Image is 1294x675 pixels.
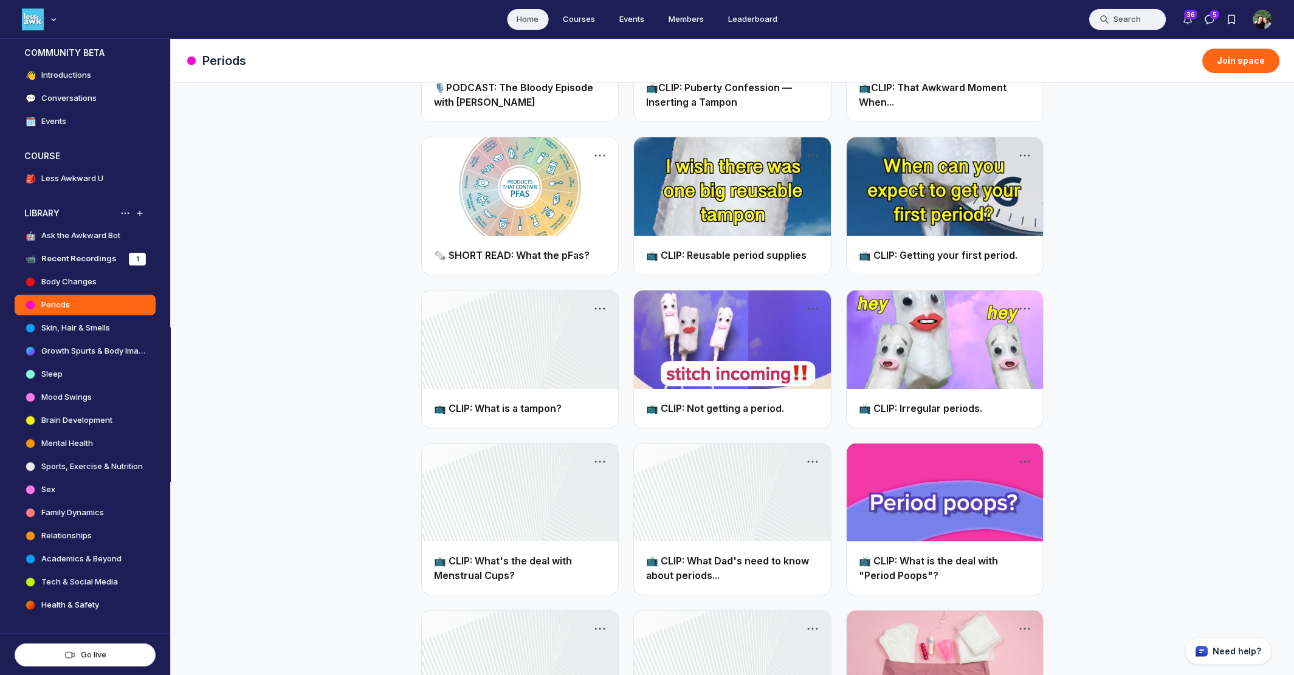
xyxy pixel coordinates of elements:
h4: Mental Health [41,437,93,450]
a: Skin, Hair & Smells [15,318,156,338]
a: Sports, Exercise & Nutrition [15,456,156,477]
h4: Family Dynamics [41,507,104,519]
a: 🤖Ask the Awkward Bot [15,225,156,246]
a: 📺 CLIP: Not getting a period. [646,402,784,414]
button: Post actions [591,300,608,317]
h4: Sex [41,484,55,496]
a: 👋Introductions [15,65,156,86]
h4: Growth Spurts & Body Image [41,345,146,357]
a: Mood Swings [15,387,156,408]
button: View space group options [119,207,131,219]
button: Post actions [591,620,608,637]
a: Tech & Social Media [15,572,156,592]
button: Post actions [1016,453,1033,470]
h3: LIBRARY [24,207,60,219]
a: 📺 CLIP: What is a tampon? [434,402,562,414]
div: Go live [25,649,145,660]
button: Add space or space group [134,207,146,219]
button: Post actions [804,300,821,317]
a: 📺 CLIP: What Dad's need to know about periods... [646,555,809,581]
div: 1 [129,253,146,266]
button: Go live [15,643,156,666]
button: Less Awkward Hub logo [22,7,60,32]
h4: Introductions [41,69,91,81]
h3: COMMUNITY BETA [24,47,105,59]
button: Post actions [804,620,821,637]
header: Page Header [171,39,1294,83]
a: 📺 CLIP: Irregular periods. [859,402,982,414]
a: 🗓️Events [15,111,156,132]
a: Sleep [15,364,156,385]
a: Brain Development [15,410,156,431]
h4: Skin, Hair & Smells [41,322,110,334]
button: Post actions [1016,147,1033,164]
h4: Health & Safety [41,599,99,611]
button: LIBRARYCollapse space [15,204,156,223]
span: 💬 [24,92,36,105]
a: 📺 CLIP: Getting your first period. [859,249,1017,261]
button: Post actions [1016,300,1033,317]
h4: Brain Development [41,414,112,427]
p: Need help? [1213,645,1261,657]
a: Sex [15,479,156,500]
span: 📹 [24,253,36,265]
a: Events [610,9,654,30]
h4: Conversations [41,92,97,105]
button: Post actions [591,453,608,470]
a: Relationships [15,526,156,546]
button: Post actions [591,147,608,164]
h4: Sports, Exercise & Nutrition [41,461,143,473]
h1: Periods [202,52,246,69]
a: Periods [15,295,156,315]
a: Health & Safety [15,595,156,615]
button: Post actions [804,147,821,164]
button: Direct messages [1199,9,1220,30]
button: Post actions [804,453,821,470]
a: 📺 CLIP: Reusable period supplies [646,249,807,261]
h4: Less Awkward U [41,173,103,185]
button: Circle support widget [1185,638,1272,665]
span: 👋 [24,69,36,81]
a: Members [659,9,714,30]
h4: Body Changes [41,276,97,288]
h4: Sleep [41,368,63,380]
a: 🎒Less Awkward U [15,168,156,189]
h4: Events [41,115,66,128]
button: COMMUNITY BETACollapse space [15,43,156,63]
a: Family Dynamics [15,502,156,523]
button: Bookmarks [1220,9,1242,30]
a: 🗞️ SHORT READ: What the pFas? [434,249,590,261]
button: Search [1089,9,1166,30]
h4: Tech & Social Media [41,576,118,588]
button: User menu options [1253,10,1272,29]
button: Join space [1202,49,1279,73]
button: Post actions [1016,620,1033,637]
h4: Mood Swings [41,391,92,403]
a: 💬Conversations [15,88,156,109]
span: 🗓️ [24,115,36,128]
a: Body Changes [15,272,156,292]
h4: Periods [41,299,70,311]
a: Growth Spurts & Body Image [15,341,156,361]
a: Academics & Beyond [15,549,156,569]
button: COURSECollapse space [15,146,156,166]
h4: Academics & Beyond [41,553,122,565]
a: Leaderboard [718,9,787,30]
h4: Ask the Awkward Bot [41,230,120,242]
h3: COURSE [24,150,60,162]
a: 📺 CLIP: What is the deal with "Period Poops"? [859,555,998,581]
a: Mental Health [15,433,156,454]
button: Notifications [1177,9,1199,30]
a: Home [507,9,548,30]
h4: Recent Recordings [41,253,117,265]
